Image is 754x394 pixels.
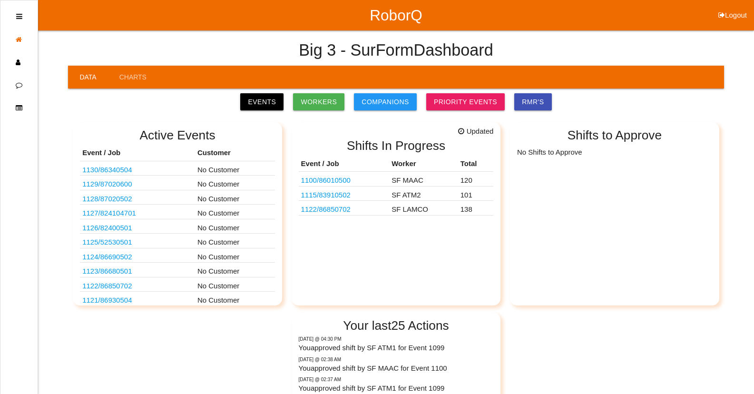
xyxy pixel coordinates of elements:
[299,356,494,363] p: Today @ 02:38 AM
[80,292,195,306] td: TN1933 HF55M STATOR CORE
[0,74,38,97] li: Feedback
[82,166,132,174] a: 1130/86340504
[458,156,494,172] th: Total
[299,201,390,216] td: HF55G TN1934 TRAY
[82,195,132,203] a: 1128/87020502
[82,296,132,304] a: 1121/86930504
[82,282,132,290] a: 1122/86850702
[195,205,275,219] td: No Customer
[80,176,195,190] td: HONDA T90X SF 45 X 48 PALLETS
[80,234,195,248] td: HEMI COVER TIMING CHAIN VAC TRAY 0CD86761
[195,176,275,190] td: No Customer
[458,186,494,201] td: 101
[80,248,195,263] td: D104465 - DEKA BATTERY - MEXICO
[195,234,275,248] td: No Customer
[195,219,275,234] td: No Customer
[299,383,494,394] p: You approved shift by SF ATM1 for Event 1099
[299,172,390,187] td: 0CD00022 LB BEV HALF SHAF PACKAGING
[517,145,712,158] p: No Shifts to Approve
[458,172,494,187] td: 120
[82,209,136,217] a: 1127/824104701
[426,93,505,110] a: Priority Events
[458,126,493,137] span: Updated
[80,205,195,219] td: D1003101R04 - FAURECIA TOP PAD LID
[195,248,275,263] td: No Customer
[240,93,284,110] a: Events
[0,51,38,74] li: Profile
[82,267,132,275] a: 1123/86680501
[299,343,494,354] p: You approved shift by SF ATM1 for Event 1099
[299,172,494,187] tr: 0CD00022 LB BEV HALF SHAF PACKAGING
[354,93,417,110] a: Companions
[299,376,494,383] p: Today @ 02:37 AM
[80,145,195,161] th: Event / Job
[517,128,712,142] h2: Shifts to Approve
[195,161,275,176] td: No Customer
[80,219,195,234] td: D1003101R04 - FAURECIA TOP PAD TRAY
[301,205,351,213] a: 1122/86850702
[299,201,494,216] tr: HF55G TN1934 TRAY
[80,190,195,205] td: HONDA T90X
[195,277,275,292] td: No Customer
[80,277,195,292] td: HF55G TN1934 TRAY
[299,335,494,343] p: Today @ 04:30 PM
[299,156,390,172] th: Event / Job
[82,224,132,232] a: 1126/82400501
[195,190,275,205] td: No Customer
[80,161,195,176] td: 86340504
[389,186,458,201] td: SF ATM2
[195,263,275,277] td: No Customer
[82,180,132,188] a: 1129/87020600
[301,176,351,184] a: 1100/86010500
[0,97,38,119] li: Knowledge Base
[0,28,38,51] li: Dashboard
[299,41,493,59] h4: Big 3 - SurForm Dashboard
[16,5,22,28] div: Open
[299,186,494,201] tr: D1016648R03 ATK M865 PROJECTILE TRAY
[195,292,275,306] td: No Customer
[82,253,132,261] a: 1124/86690502
[301,191,351,199] a: 1115/83910502
[458,201,494,216] td: 138
[299,319,494,333] h2: Your last 25 Actions
[299,363,494,374] p: You approved shift by SF MAAC for Event 1100
[293,93,344,110] a: Workers
[82,238,132,246] a: 1125/52530501
[80,263,195,277] td: D1024160 - DEKA BATTERY
[108,66,158,89] a: Charts
[68,66,108,89] a: Data
[80,128,275,142] h2: Active Events
[514,93,551,110] a: RMR's
[299,186,390,201] td: D1016648R03 ATK M865 PROJECTILE TRAY
[299,139,494,153] h2: Shifts In Progress
[195,145,275,161] th: Customer
[389,201,458,216] td: SF LAMCO
[389,156,458,172] th: Worker
[389,172,458,187] td: SF MAAC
